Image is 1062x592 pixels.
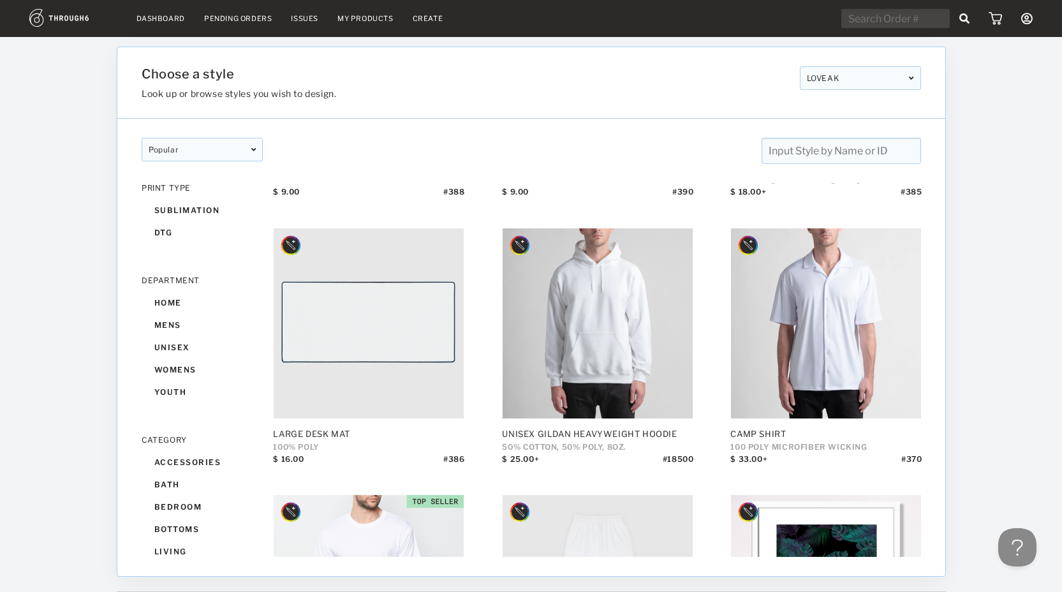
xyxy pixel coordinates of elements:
div: Unisex Gildan Heavyweight Hoodie [502,429,693,439]
div: LOVEAK [799,66,920,90]
div: womens [142,359,263,381]
div: CATEGORY [142,435,263,445]
div: bedroom [142,496,263,518]
img: logo.1c10ca64.svg [29,9,117,27]
div: dtg [142,221,263,244]
div: # 386 [443,454,464,473]
img: style_designer_badgeMockup.svg [509,235,531,256]
div: Camp Shirt [730,429,922,439]
img: d68d9547-9737-4726-96ae-5cbc5e3622af.jpg [503,228,693,418]
div: # 385 [900,187,921,206]
img: 7fffedd5-3e32-45b2-8905-8e956f47dea6.jpg [731,228,921,418]
a: Pending Orders [204,14,272,23]
a: Create [413,14,443,23]
div: popular [142,138,263,161]
img: icon_cart.dab5cea1.svg [989,12,1002,25]
a: Issues [291,14,318,23]
div: mens [142,314,263,336]
div: PRINT TYPE [142,183,263,193]
div: accessories [142,451,263,473]
div: # 18500 [662,454,693,473]
img: style_designer_badgeMockup.svg [737,235,759,256]
img: 8855821a-8cb2-4b91-87b8-a8c7f1c62bfc.jpg [274,228,464,418]
div: # 390 [672,187,693,206]
div: # 388 [443,187,464,206]
h3: Look up or browse styles you wish to design. [142,88,790,99]
div: living [142,540,263,563]
div: $ 33.00+ [730,454,767,473]
div: home [142,292,263,314]
img: style_designer_badgeMockup.svg [509,501,531,523]
div: $ 25.00+ [502,454,539,473]
input: Input Style by Name or ID [761,138,920,164]
div: Large Desk Mat [273,429,464,439]
div: DEPARTMENT [142,276,263,285]
div: unisex [142,336,263,359]
iframe: Toggle Customer Support [998,528,1036,566]
div: $ 9.00 [273,187,300,206]
h1: Choose a style [142,66,790,82]
a: Dashboard [136,14,185,23]
a: My Products [337,14,394,23]
div: 100% POLY [273,442,464,452]
div: # 370 [901,454,921,473]
div: bottoms [142,518,263,540]
div: 50% Cotton, 50% Poly, 8oz. [502,442,693,452]
div: sublimation [142,199,263,221]
div: $ 16.00 [273,454,304,473]
div: $ 18.00+ [730,187,766,206]
input: Search Order # [841,9,950,28]
div: $ 9.00 [502,187,529,206]
img: style_designer_badgeMockup.svg [280,235,302,256]
div: 100 Poly Microfiber Wicking [730,442,922,452]
img: style_designer_badgeMockup.svg [737,501,759,523]
div: youth [142,381,263,403]
img: style_designer_badgeMockup.svg [280,501,302,523]
div: bath [142,473,263,496]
